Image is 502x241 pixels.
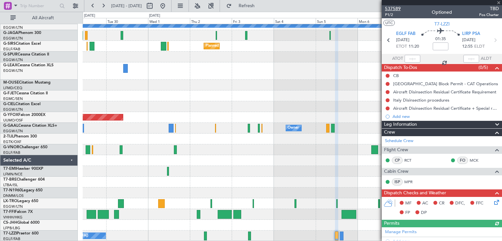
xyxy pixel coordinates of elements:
[3,193,24,198] a: DNMM/LOS
[392,178,403,185] div: ISP
[3,107,23,112] a: EGGW/LTN
[3,232,17,235] span: T7-LZZI
[432,9,452,16] div: Optioned
[3,188,22,192] span: T7-N1960
[3,53,18,56] span: G-SPUR
[3,118,23,123] a: UUMO/OSF
[384,121,417,128] span: Leg Information
[392,157,403,164] div: CP
[405,210,410,216] span: FP
[462,43,473,50] span: 12:55
[7,13,71,23] button: All Aircraft
[384,168,409,175] span: Cabin Crew
[384,64,417,72] span: Dispatch To-Dos
[358,18,399,24] div: Mon 6
[3,31,18,35] span: G-JAGA
[274,18,316,24] div: Sat 4
[3,178,17,182] span: T7-BRE
[3,167,16,171] span: T7-EMI
[3,42,16,46] span: G-SIRS
[393,97,449,103] div: Italy Disinsection procedures
[479,12,499,18] span: Pos Charter
[455,200,465,207] span: DFC,
[3,81,51,85] a: M-OUSECitation Mustang
[404,157,419,163] a: RCT
[20,1,58,11] input: Trip Number
[3,221,17,225] span: CS-JHH
[462,31,480,37] span: LIRP PSA
[3,215,23,220] a: VHHH/HKG
[435,36,446,42] span: 01:35
[3,135,37,138] a: 2-TIJLPhenom 300
[3,150,20,155] a: EGLF/FAB
[288,123,299,133] div: Owner
[3,145,19,149] span: G-VNOR
[384,189,446,197] span: Dispatch Checks and Weather
[3,102,15,106] span: G-CIEL
[3,188,42,192] a: T7-N1960Legacy 650
[3,226,20,231] a: LFPB/LBG
[479,5,499,12] span: TBD
[17,16,69,20] span: All Aircraft
[439,200,444,207] span: CR
[3,42,41,46] a: G-SIRSCitation Excel
[3,86,22,90] a: LFMD/CEQ
[206,41,309,51] div: Planned Maint [GEOGRAPHIC_DATA] ([GEOGRAPHIC_DATA])
[481,56,492,62] span: ALDT
[3,221,40,225] a: CS-JHHGlobal 6000
[393,73,399,78] div: CB
[233,4,260,8] span: Refresh
[232,18,274,24] div: Fri 3
[457,157,468,164] div: FO
[3,178,45,182] a: T7-BREChallenger 604
[393,89,496,95] div: Aircraft Disinsection Residual Certificate Requirement
[3,96,23,101] a: EGMC/SEN
[149,13,160,19] div: [DATE]
[3,124,18,128] span: G-GAAL
[3,129,23,134] a: EGGW/LTN
[385,5,401,12] span: 537589
[3,36,23,41] a: EGGW/LTN
[3,183,18,187] a: LTBA/ISL
[3,57,23,62] a: EGGW/LTN
[3,31,41,35] a: G-JAGAPhenom 300
[316,18,358,24] div: Sun 5
[421,210,427,216] span: DP
[392,56,403,62] span: ATOT
[422,200,428,207] span: AC
[434,21,450,27] span: T7-LZZI
[393,105,499,111] div: Aircraft Disinsection Residual Certificate + Special request
[405,200,411,207] span: MF
[3,53,49,56] a: G-SPURCessna Citation II
[111,3,142,9] span: [DATE] - [DATE]
[3,63,17,67] span: G-LEAX
[84,13,95,19] div: [DATE]
[404,179,419,185] a: MPR
[3,25,23,30] a: EGGW/LTN
[384,129,395,136] span: Crew
[3,210,33,214] a: T7-FFIFalcon 7X
[409,43,419,50] span: 11:20
[385,138,413,144] a: Schedule Crew
[3,232,39,235] a: T7-LZZIPraetor 600
[3,113,45,117] a: G-YFOXFalcon 2000EX
[3,199,38,203] a: LX-TROLegacy 650
[396,43,407,50] span: ETOT
[3,47,20,52] a: EGLF/FAB
[3,91,16,95] span: G-FJET
[3,199,17,203] span: LX-TRO
[3,124,57,128] a: G-GAALCessna Citation XLS+
[3,139,21,144] a: EGTK/OXF
[223,1,262,11] button: Refresh
[478,64,488,71] span: (0/5)
[3,102,41,106] a: G-CIELCitation Excel
[64,18,106,24] div: Mon 29
[3,63,54,67] a: G-LEAXCessna Citation XLS
[148,18,190,24] div: Wed 1
[3,167,43,171] a: T7-EMIHawker 900XP
[470,157,484,163] a: MCK
[393,81,498,87] div: [GEOGRAPHIC_DATA] Block Permit - CAT Operations
[396,37,410,43] span: [DATE]
[3,91,48,95] a: G-FJETCessna Citation II
[396,31,415,37] span: EGLF FAB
